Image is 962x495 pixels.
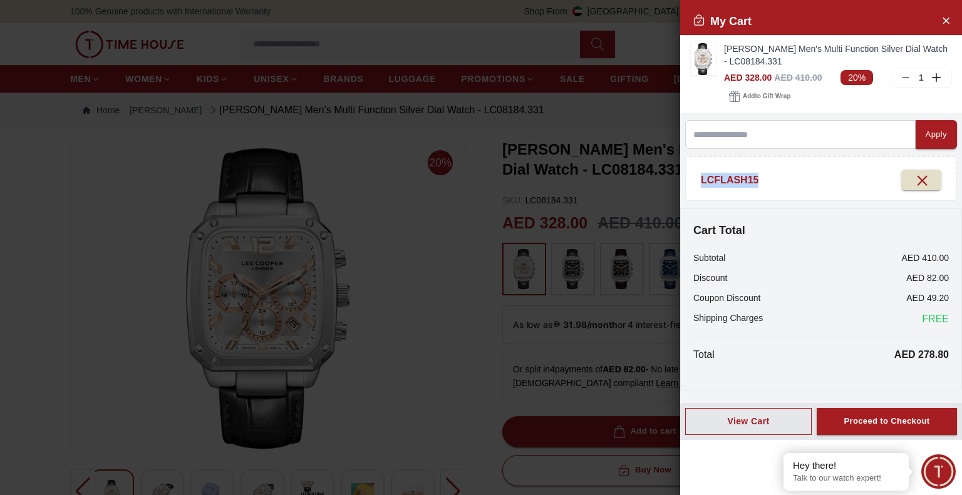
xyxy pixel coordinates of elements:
a: [PERSON_NAME] Men's Multi Function Silver Dial Watch - LC08184.331 [724,43,952,68]
p: AED 278.80 [894,347,949,362]
p: Talk to our watch expert! [793,473,899,484]
p: Discount [693,272,727,284]
button: Close Account [936,10,956,30]
span: AED 328.00 [724,73,772,83]
p: Shipping Charges [693,312,763,327]
img: ... [691,43,716,75]
div: Proceed to Checkout [844,414,929,429]
p: 1 [916,71,926,84]
p: Coupon Discount [693,292,760,304]
div: Chat Widget [921,454,956,489]
div: Apply [926,128,947,142]
p: AED 410.00 [902,252,949,264]
p: Total [693,347,715,362]
p: Subtotal [693,252,725,264]
button: Apply [916,120,957,149]
p: AED 82.00 [906,272,949,284]
h2: My Cart [693,13,752,30]
span: LCFLASH15 [701,175,758,185]
button: View Cart [685,408,812,435]
button: Proceed to Checkout [817,408,957,435]
div: View Cart [696,415,801,427]
div: Hey there! [793,459,899,472]
span: FREE [922,312,949,327]
p: AED 49.20 [906,292,949,304]
button: Addto Gift Wrap [724,88,795,105]
h4: Cart Total [693,222,949,239]
span: Add to Gift Wrap [743,90,790,103]
span: AED 410.00 [774,73,822,83]
span: 20% [840,70,873,85]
